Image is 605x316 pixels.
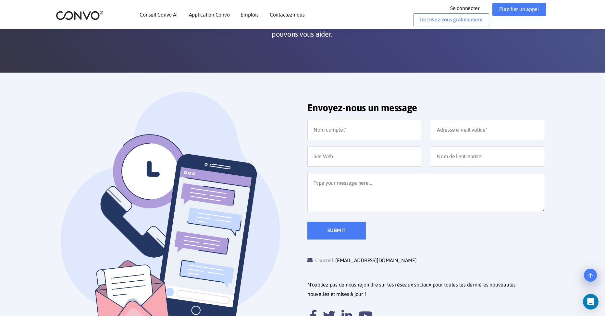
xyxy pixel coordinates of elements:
input: Adresse e-mail valide* [431,120,544,140]
a: [EMAIL_ADDRESS][DOMAIN_NAME] [335,256,416,265]
a: Inscrivez-vous gratuitement [413,13,489,26]
input: Submit [307,222,366,240]
input: Nom complet* [307,120,421,140]
h2: Envoyez-nous un message [307,102,544,118]
p: N'oubliez pas de nous rejoindre sur les réseaux sociaux pour toutes les dernières nouveautés nouv... [307,280,549,299]
a: Contactez-nous [270,12,305,17]
a: Se connecter [450,3,489,13]
a: Application Convo [189,12,230,17]
a: Planifier un appel [492,3,546,16]
div: Open Intercom Messenger [583,294,599,310]
a: Conseil Convo AI [140,12,178,17]
input: Site Web [307,146,421,167]
span: Courriel: [307,257,334,263]
a: Emplois [241,12,258,17]
img: logo_2.png [56,10,104,20]
input: Nom de l'entreprise* [431,146,544,167]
